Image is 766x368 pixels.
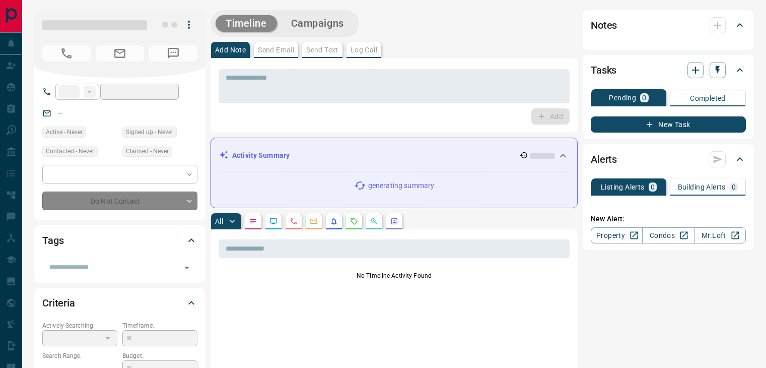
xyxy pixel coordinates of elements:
div: Criteria [42,291,197,315]
p: Listing Alerts [601,183,645,191]
p: Timeframe: [122,321,197,330]
span: Active - Never [46,127,83,137]
div: Tags [42,228,197,253]
p: New Alert: [591,214,746,224]
h2: Tasks [591,62,616,78]
h2: Notes [591,17,617,33]
span: Signed up - Never [126,127,173,137]
p: Pending [609,94,636,101]
p: Actively Searching: [42,321,117,330]
span: No Number [42,45,91,62]
svg: Lead Browsing Activity [269,217,277,225]
div: Alerts [591,147,746,171]
svg: Requests [350,217,358,225]
p: Search Range: [42,351,117,360]
svg: Listing Alerts [330,217,338,225]
h2: Criteria [42,295,75,311]
span: Contacted - Never [46,146,94,156]
h2: Tags [42,232,63,249]
p: Building Alerts [678,183,726,191]
p: 0 [642,94,646,101]
a: Condos [642,227,694,243]
div: Activity Summary [219,146,569,165]
svg: Calls [290,217,298,225]
span: No Email [96,45,144,62]
button: Campaigns [281,15,354,32]
a: -- [58,109,62,117]
svg: Opportunities [370,217,378,225]
a: Mr.Loft [694,227,746,243]
div: Tasks [591,58,746,82]
svg: Agent Actions [390,217,398,225]
span: No Number [149,45,197,62]
p: No Timeline Activity Found [219,271,570,280]
button: New Task [591,116,746,133]
button: Timeline [216,15,277,32]
a: Property [591,227,643,243]
svg: Emails [310,217,318,225]
h2: Alerts [591,151,617,167]
p: Add Note [215,46,246,53]
span: Claimed - Never [126,146,169,156]
p: Budget: [122,351,197,360]
p: 0 [732,183,736,191]
p: All [215,218,223,225]
div: Notes [591,13,746,37]
p: 0 [651,183,655,191]
button: Open [180,261,194,275]
div: Do Not Contact [42,192,197,210]
p: generating summary [368,180,434,191]
svg: Notes [249,217,257,225]
p: Activity Summary [232,150,290,161]
p: Completed [690,95,726,102]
